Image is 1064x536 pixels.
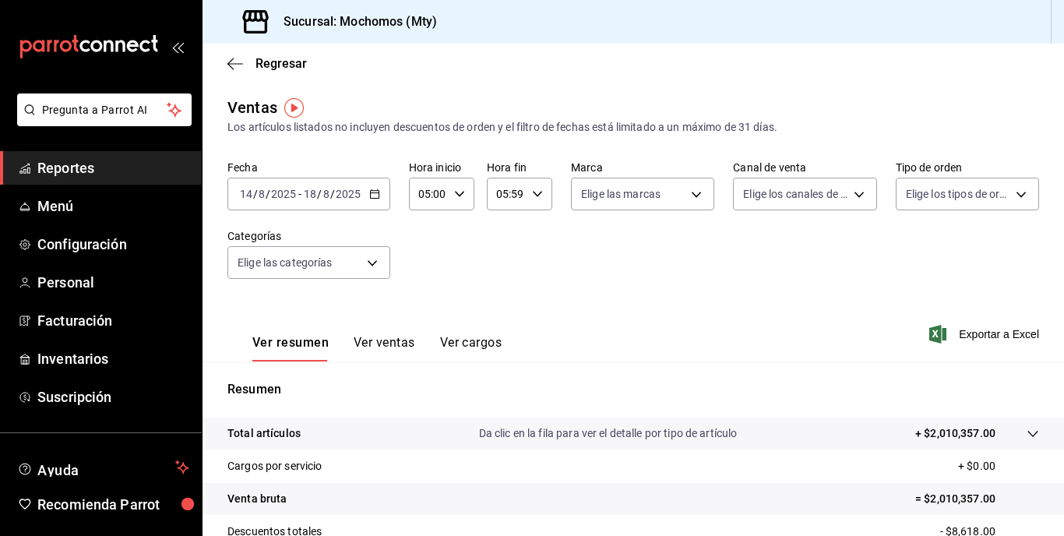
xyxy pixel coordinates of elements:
input: -- [258,188,266,200]
input: -- [303,188,317,200]
span: Elige los tipos de orden [906,186,1010,202]
h3: Sucursal: Mochomos (Mty) [271,12,437,31]
span: Elige las marcas [581,186,661,202]
input: ---- [335,188,361,200]
input: -- [239,188,253,200]
a: Pregunta a Parrot AI [11,113,192,129]
div: navigation tabs [252,335,502,361]
span: Elige las categorías [238,255,333,270]
span: / [317,188,322,200]
span: Suscripción [37,386,189,407]
span: Inventarios [37,348,189,369]
p: Resumen [227,380,1039,399]
label: Marca [571,162,714,173]
span: / [266,188,270,200]
input: -- [322,188,330,200]
label: Categorías [227,231,390,242]
button: Ver resumen [252,335,329,361]
p: Venta bruta [227,491,287,507]
p: Cargos por servicio [227,458,322,474]
span: Elige los canales de venta [743,186,847,202]
img: Tooltip marker [284,98,304,118]
p: Da clic en la fila para ver el detalle por tipo de artículo [479,425,738,442]
p: + $2,010,357.00 [915,425,995,442]
button: Ver cargos [440,335,502,361]
div: Los artículos listados no incluyen descuentos de orden y el filtro de fechas está limitado a un m... [227,119,1039,136]
button: open_drawer_menu [171,41,184,53]
span: Recomienda Parrot [37,494,189,515]
span: Ayuda [37,458,169,477]
span: Regresar [255,56,307,71]
span: Pregunta a Parrot AI [42,102,167,118]
span: Reportes [37,157,189,178]
button: Regresar [227,56,307,71]
label: Hora inicio [409,162,474,173]
label: Tipo de orden [896,162,1039,173]
label: Fecha [227,162,390,173]
p: + $0.00 [958,458,1039,474]
p: = $2,010,357.00 [915,491,1039,507]
button: Exportar a Excel [932,325,1039,344]
label: Canal de venta [733,162,876,173]
span: Menú [37,196,189,217]
span: Personal [37,272,189,293]
span: Configuración [37,234,189,255]
span: - [298,188,301,200]
span: Facturación [37,310,189,331]
label: Hora fin [487,162,552,173]
div: Ventas [227,96,277,119]
span: / [330,188,335,200]
button: Pregunta a Parrot AI [17,93,192,126]
button: Ver ventas [354,335,415,361]
input: ---- [270,188,297,200]
p: Total artículos [227,425,301,442]
span: / [253,188,258,200]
